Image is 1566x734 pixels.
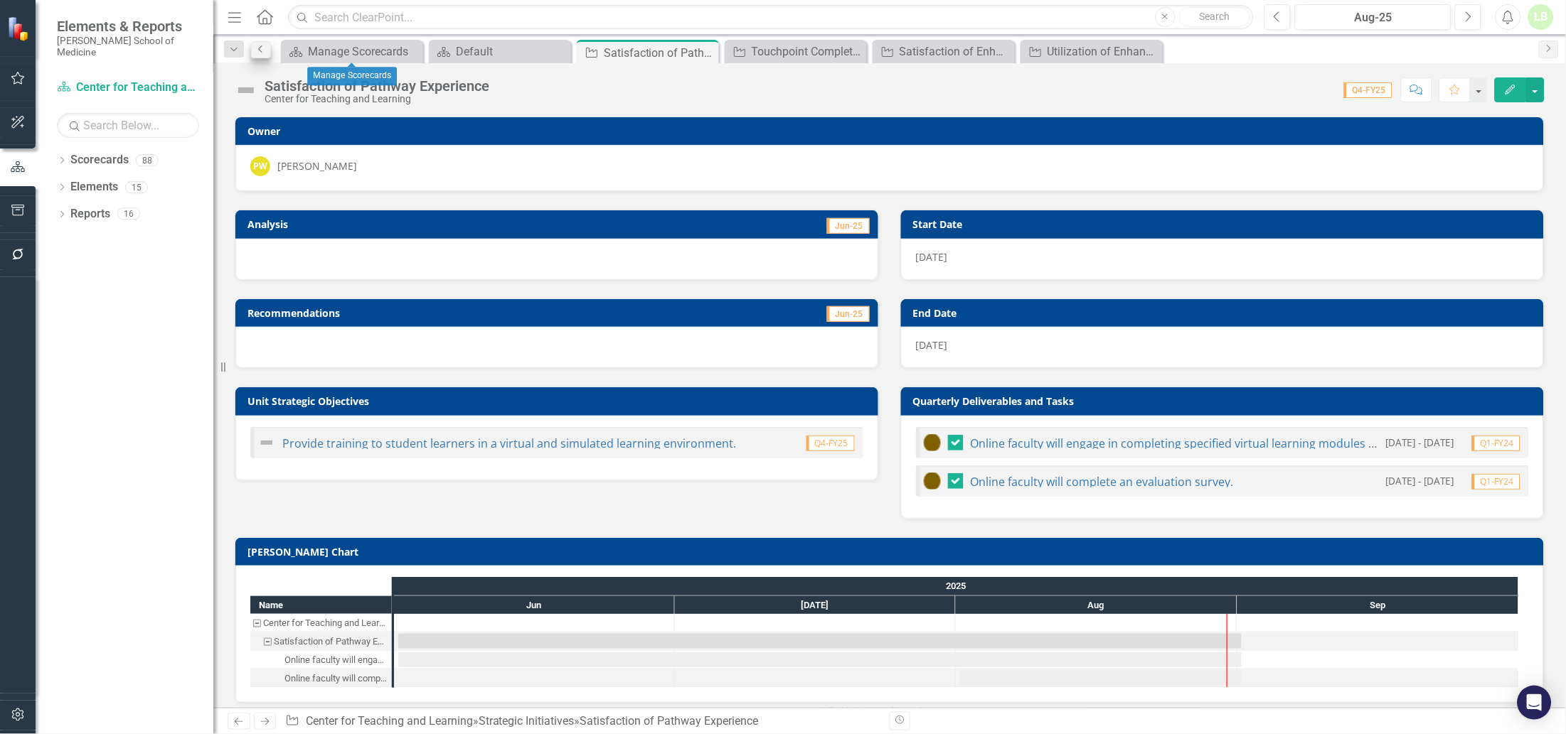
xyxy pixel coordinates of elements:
[125,181,148,193] div: 15
[250,596,392,614] div: Name
[136,154,159,166] div: 88
[1179,7,1250,27] button: Search
[250,614,392,632] div: Task: Center for Teaching and Learning Start date: 2025-06-01 End date: 2025-06-02
[956,596,1237,615] div: Aug
[57,18,199,35] span: Elements & Reports
[250,156,270,176] div: PW
[1048,43,1159,60] div: Utilization of Enhanced Learning Space
[250,632,392,651] div: Task: Start date: 2025-06-01 End date: 2025-09-01
[1472,474,1520,490] span: Q1-FY24
[1472,436,1520,451] span: Q1-FY24
[57,80,199,96] a: Center for Teaching and Learning
[285,713,879,730] div: » »
[247,126,1537,136] h3: Owner
[916,338,948,352] span: [DATE]
[924,434,941,451] img: Not Started
[913,219,1537,230] h3: Start Date
[924,473,941,490] img: Not Started
[580,714,759,728] div: Satisfaction of Pathway Experience
[456,43,568,60] div: Default
[277,159,357,173] div: [PERSON_NAME]
[900,43,1011,60] div: Satisfaction of Enhanced Learning Space
[274,632,388,651] div: Satisfaction of Pathway Experience
[806,436,855,451] span: Q4-FY25
[308,43,420,60] div: Manage Scorecards
[1386,474,1454,487] small: [DATE] - [DATE]
[250,632,392,651] div: Satisfaction of Pathway Experience
[288,5,1254,30] input: Search ClearPoint...
[827,218,870,234] span: Jun-25
[827,306,870,322] span: Jun-25
[398,652,1242,667] div: Task: Start date: 2025-06-01 End date: 2025-09-01
[1237,596,1519,615] div: Sep
[916,250,948,264] span: [DATE]
[235,79,257,102] img: Not Defined
[394,596,675,615] div: Jun
[752,43,863,60] div: Touchpoint Completion
[675,596,956,615] div: Jul
[70,152,129,168] a: Scorecards
[604,44,715,62] div: Satisfaction of Pathway Experience
[876,43,1011,60] a: Satisfaction of Enhanced Learning Space
[1295,4,1452,30] button: Aug-25
[7,16,32,41] img: ClearPoint Strategy
[117,208,140,220] div: 16
[913,308,1537,318] h3: End Date
[284,669,388,688] div: Online faculty will complete an evaluation survey.
[265,94,489,104] div: Center for Teaching and Learning
[284,43,420,60] a: Manage Scorecards
[479,714,575,728] a: Strategic Initiatives
[728,43,863,60] a: Touchpoint Completion
[307,68,397,86] div: Manage Scorecards
[250,669,392,688] div: Online faculty will complete an evaluation survey.
[971,474,1234,490] a: Online faculty will complete an evaluation survey.
[913,396,1537,406] h3: Quarterly Deliverables and Tasks
[70,206,110,222] a: Reports
[306,714,473,728] a: Center for Teaching and Learning
[250,614,392,632] div: Center for Teaching and Learning
[432,43,568,60] a: Default
[1199,11,1230,22] span: Search
[57,113,199,138] input: Search Below...
[263,614,388,632] div: Center for Teaching and Learning
[1024,43,1159,60] a: Utilization of Enhanced Learning Space
[247,396,871,406] h3: Unit Strategic Objectives
[394,577,1519,595] div: 2025
[960,671,1242,686] div: Task: Start date: 2025-08-01 End date: 2025-09-01
[1528,4,1554,30] button: LB
[398,634,1242,649] div: Task: Start date: 2025-06-01 End date: 2025-09-01
[265,78,489,94] div: Satisfaction of Pathway Experience
[250,651,392,669] div: Task: Start date: 2025-06-01 End date: 2025-09-01
[250,669,392,688] div: Task: Start date: 2025-08-01 End date: 2025-09-01
[247,219,546,230] h3: Analysis
[1300,9,1447,26] div: Aug-25
[247,308,670,318] h3: Recommendations
[70,179,118,195] a: Elements
[247,546,1537,557] h3: [PERSON_NAME] Chart
[284,651,388,669] div: Online faculty will engage in completing specified virtual learning modules and simulated learnin...
[258,434,275,451] img: Not Defined
[250,651,392,669] div: Online faculty will engage in completing specified virtual learning modules and simulated learnin...
[57,35,199,58] small: [PERSON_NAME] School of Medicine
[1518,686,1552,720] div: Open Intercom Messenger
[1344,82,1392,98] span: Q4-FY25
[282,436,736,451] a: Provide training to student learners in a virtual and simulated learning environment.
[1386,436,1454,449] small: [DATE] - [DATE]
